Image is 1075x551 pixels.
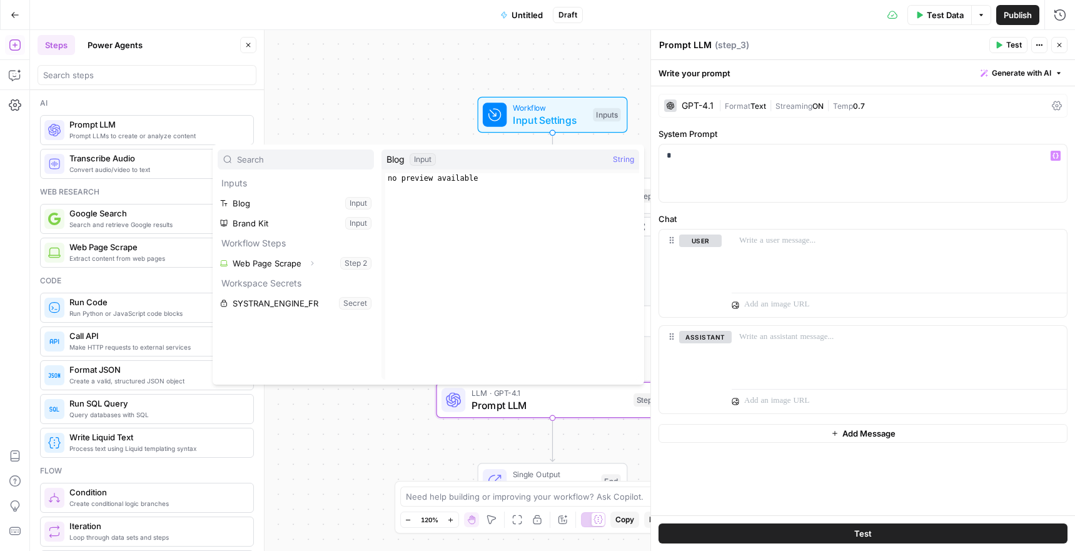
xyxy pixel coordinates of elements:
[69,164,243,174] span: Convert audio/video to text
[69,118,243,131] span: Prompt LLM
[40,275,254,286] div: Code
[69,342,243,352] span: Make HTTP requests to external services
[437,97,669,133] div: WorkflowInput SettingsInputs
[719,99,725,111] span: |
[237,153,368,166] input: Search
[512,9,543,21] span: Untitled
[715,39,749,51] span: ( step_3 )
[472,387,628,399] span: LLM · GPT-4.1
[854,527,872,540] span: Test
[69,220,243,230] span: Search and retrieve Google results
[69,431,243,443] span: Write Liquid Text
[725,101,750,111] span: Format
[615,514,634,525] span: Copy
[43,69,251,81] input: Search steps
[40,186,254,198] div: Web research
[40,98,254,109] div: Ai
[1004,9,1032,21] span: Publish
[989,37,1027,53] button: Test
[69,363,243,376] span: Format JSON
[69,330,243,342] span: Call API
[659,128,1067,140] label: System Prompt
[513,468,595,480] span: Single Output
[853,101,865,111] span: 0.7
[558,9,577,21] span: Draft
[218,213,374,233] button: Select variable Brand Kit
[69,532,243,542] span: Loop through data sets and steps
[40,465,254,477] div: Flow
[513,478,595,493] span: Output
[610,512,639,528] button: Copy
[613,153,634,166] span: String
[421,515,438,525] span: 120%
[69,397,243,410] span: Run SQL Query
[69,152,243,164] span: Transcribe Audio
[80,35,150,55] button: Power Agents
[659,523,1067,543] button: Test
[833,101,853,111] span: Temp
[69,296,243,308] span: Run Code
[69,520,243,532] span: Iteration
[812,101,824,111] span: ON
[218,293,374,313] button: Select variable SYSTRAN_ENGINE_FR
[218,193,374,213] button: Select variable Blog
[996,5,1039,25] button: Publish
[69,410,243,420] span: Query databases with SQL
[659,424,1067,443] button: Add Message
[69,443,243,453] span: Process text using Liquid templating syntax
[218,253,374,273] button: Select variable Web Page Scrape
[218,233,374,253] p: Workflow Steps
[218,173,374,193] p: Inputs
[602,474,621,488] div: End
[651,60,1075,86] div: Write your prompt
[750,101,766,111] span: Text
[1006,39,1022,51] span: Test
[679,331,732,343] button: assistant
[513,102,587,114] span: Workflow
[513,113,587,128] span: Input Settings
[842,427,896,440] span: Add Message
[69,207,243,220] span: Google Search
[437,382,669,418] div: LLM · GPT-4.1Prompt LLMStep 3
[682,101,714,110] div: GPT-4.1
[550,418,555,462] g: Edge from step_3 to end
[976,65,1067,81] button: Generate with AI
[593,108,620,122] div: Inputs
[410,153,436,166] div: Input
[659,39,712,51] textarea: Prompt LLM
[992,68,1051,79] span: Generate with AI
[659,230,722,317] div: user
[679,235,722,247] button: user
[775,101,812,111] span: Streaming
[472,398,628,413] span: Prompt LLM
[69,486,243,498] span: Condition
[69,376,243,386] span: Create a valid, structured JSON object
[69,241,243,253] span: Web Page Scrape
[659,213,1067,225] label: Chat
[386,153,405,166] span: Blog
[927,9,964,21] span: Test Data
[38,35,75,55] button: Steps
[659,326,722,413] div: assistant
[69,253,243,263] span: Extract content from web pages
[824,99,833,111] span: |
[633,393,662,407] div: Step 3
[766,99,775,111] span: |
[69,308,243,318] span: Run Python or JavaScript code blocks
[69,498,243,508] span: Create conditional logic branches
[907,5,971,25] button: Test Data
[437,463,669,499] div: Single OutputOutputEnd
[493,5,550,25] button: Untitled
[69,131,243,141] span: Prompt LLMs to create or analyze content
[218,273,374,293] p: Workspace Secrets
